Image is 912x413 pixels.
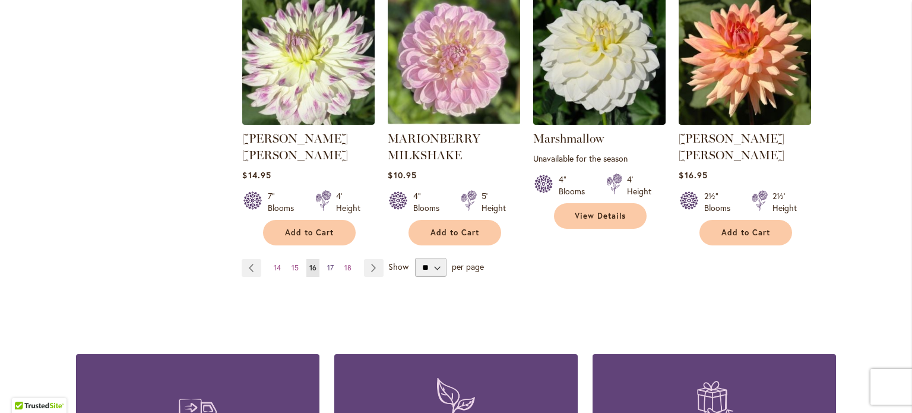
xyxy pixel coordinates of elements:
[285,228,334,238] span: Add to Cart
[388,169,416,181] span: $10.95
[554,203,647,229] a: View Details
[408,220,501,245] button: Add to Cart
[533,153,666,164] p: Unavailable for the season
[413,190,446,214] div: 4" Blooms
[679,131,784,162] a: [PERSON_NAME] [PERSON_NAME]
[289,259,302,277] a: 15
[271,259,284,277] a: 14
[242,169,271,181] span: $14.95
[388,131,480,162] a: MARIONBERRY MILKSHAKE
[327,263,334,272] span: 17
[699,220,792,245] button: Add to Cart
[575,211,626,221] span: View Details
[533,131,604,146] a: Marshmallow
[482,190,506,214] div: 5' Height
[559,174,592,197] div: 4" Blooms
[292,263,299,272] span: 15
[268,190,301,214] div: 7" Blooms
[388,116,520,127] a: MARIONBERRY MILKSHAKE
[344,263,351,272] span: 18
[324,259,337,277] a: 17
[704,190,737,214] div: 2½" Blooms
[533,116,666,127] a: Marshmallow
[679,169,707,181] span: $16.95
[242,131,348,162] a: [PERSON_NAME] [PERSON_NAME]
[9,371,42,404] iframe: Launch Accessibility Center
[274,263,281,272] span: 14
[263,220,356,245] button: Add to Cart
[388,261,408,272] span: Show
[679,116,811,127] a: Mary Jo
[772,190,797,214] div: 2½' Height
[452,261,484,272] span: per page
[242,116,375,127] a: MARGARET ELLEN
[309,263,316,272] span: 16
[627,174,651,197] div: 4' Height
[336,190,360,214] div: 4' Height
[721,228,770,238] span: Add to Cart
[341,259,354,277] a: 18
[430,228,479,238] span: Add to Cart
